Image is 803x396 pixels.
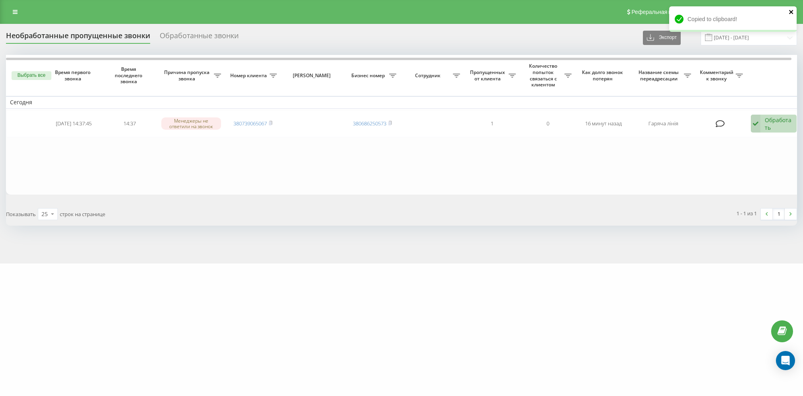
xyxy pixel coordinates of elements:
a: 380686250573 [353,120,386,127]
span: Показывать [6,211,36,218]
td: 1 [464,110,520,137]
div: Open Intercom Messenger [776,351,795,370]
span: Причина пропуска звонка [161,69,214,82]
span: Пропущенных от клиента [468,69,509,82]
div: Менеджеры не ответили на звонок [161,117,221,129]
td: Сегодня [6,96,803,108]
td: [DATE] 14:37:45 [46,110,102,137]
div: Обработать [765,116,792,131]
div: Необработанные пропущенные звонки [6,31,150,44]
td: 16 минут назад [576,110,631,137]
div: 1 - 1 из 1 [736,209,757,217]
div: Copied to clipboard! [669,6,797,32]
div: Обработанные звонки [160,31,239,44]
button: Выбрать все [12,71,51,80]
span: Как долго звонок потерян [582,69,625,82]
span: Комментарий к звонку [699,69,736,82]
td: 14:37 [102,110,157,137]
span: Сотрудник [404,72,453,79]
span: Время первого звонка [52,69,95,82]
a: 380739065067 [233,120,267,127]
button: Экспорт [643,31,681,45]
a: 1 [773,209,785,220]
button: close [789,9,794,16]
span: строк на странице [60,211,105,218]
span: Количество попыток связаться с клиентом [524,63,564,88]
span: Название схемы переадресации [635,69,684,82]
span: Реферальная программа [631,9,697,15]
span: Бизнес номер [349,72,389,79]
span: Номер клиента [229,72,270,79]
div: 25 [41,210,48,218]
span: [PERSON_NAME] [288,72,338,79]
td: Гаряча лінія [631,110,695,137]
span: Время последнего звонка [108,66,151,85]
td: 0 [520,110,576,137]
